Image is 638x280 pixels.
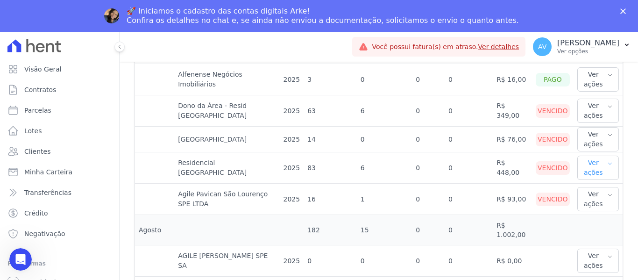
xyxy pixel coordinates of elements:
p: Ver opções [557,48,619,55]
td: 83 [304,152,357,184]
td: 0 [445,64,493,95]
a: Clientes [4,142,115,161]
div: Vencido [536,193,570,206]
iframe: Intercom live chat [9,248,32,271]
td: 3 [304,64,357,95]
td: 0 [357,64,412,95]
a: Transferências [4,183,115,202]
td: R$ 16,00 [493,64,532,95]
span: Clientes [24,147,50,156]
td: 2025 [280,245,304,277]
td: 0 [357,245,412,277]
td: Agile Pavican São Lourenço SPE LTDA [174,184,279,215]
td: 0 [445,127,493,152]
img: Profile image for Adriane [104,8,119,23]
td: 2025 [280,95,304,127]
td: 0 [304,245,357,277]
a: Contratos [4,80,115,99]
a: Ver detalhes [478,43,519,50]
a: Minha Carteira [4,163,115,181]
td: Alfenense Negócios Imobiliários [174,64,279,95]
td: R$ 0,00 [493,245,532,277]
td: Dono da Área - Resid [GEOGRAPHIC_DATA] [174,95,279,127]
td: 2025 [280,184,304,215]
span: Transferências [24,188,71,197]
div: 🚀 Iniciamos o cadastro das contas digitais Arke! Confira os detalhes no chat e, se ainda não envi... [127,7,519,25]
td: R$ 76,00 [493,127,532,152]
td: R$ 448,00 [493,152,532,184]
div: Vencido [536,104,570,118]
p: [PERSON_NAME] [557,38,619,48]
td: 0 [445,215,493,245]
div: Fechar [620,8,630,14]
span: AV [538,43,546,50]
td: 1 [357,184,412,215]
td: 0 [412,215,445,245]
td: 182 [304,215,357,245]
td: 0 [412,245,445,277]
td: 2025 [280,152,304,184]
span: Negativação [24,229,65,238]
div: Vencido [536,161,570,175]
td: 14 [304,127,357,152]
span: Você possui fatura(s) em atraso. [372,42,519,52]
td: 16 [304,184,357,215]
td: 0 [445,95,493,127]
a: Crédito [4,204,115,223]
button: Ver ações [577,187,619,211]
div: Plataformas [7,258,112,269]
button: Ver ações [577,249,619,273]
td: 0 [445,184,493,215]
td: Residencial [GEOGRAPHIC_DATA] [174,152,279,184]
td: 0 [412,184,445,215]
td: R$ 93,00 [493,184,532,215]
td: 6 [357,152,412,184]
span: Visão Geral [24,65,62,74]
a: Lotes [4,122,115,140]
button: AV [PERSON_NAME] Ver opções [525,34,638,60]
button: Ver ações [577,99,619,123]
td: 0 [412,152,445,184]
td: 2025 [280,64,304,95]
button: Ver ações [577,67,619,92]
button: Ver ações [577,156,619,180]
span: Minha Carteira [24,167,72,177]
td: 63 [304,95,357,127]
td: 0 [412,127,445,152]
span: Lotes [24,126,42,136]
button: Ver ações [577,127,619,151]
a: Visão Geral [4,60,115,79]
td: [GEOGRAPHIC_DATA] [174,127,279,152]
td: 15 [357,215,412,245]
a: Negativação [4,224,115,243]
div: Pago [536,73,570,86]
td: Agosto [135,215,174,245]
span: Contratos [24,85,56,94]
span: Crédito [24,208,48,218]
td: R$ 1.002,00 [493,215,532,245]
td: AGILE [PERSON_NAME] SPE SA [174,245,279,277]
td: 0 [445,152,493,184]
td: 6 [357,95,412,127]
td: 0 [357,127,412,152]
td: R$ 349,00 [493,95,532,127]
span: Parcelas [24,106,51,115]
a: Parcelas [4,101,115,120]
td: 0 [412,95,445,127]
td: 2025 [280,127,304,152]
td: 0 [445,245,493,277]
td: 0 [412,64,445,95]
div: Vencido [536,133,570,146]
